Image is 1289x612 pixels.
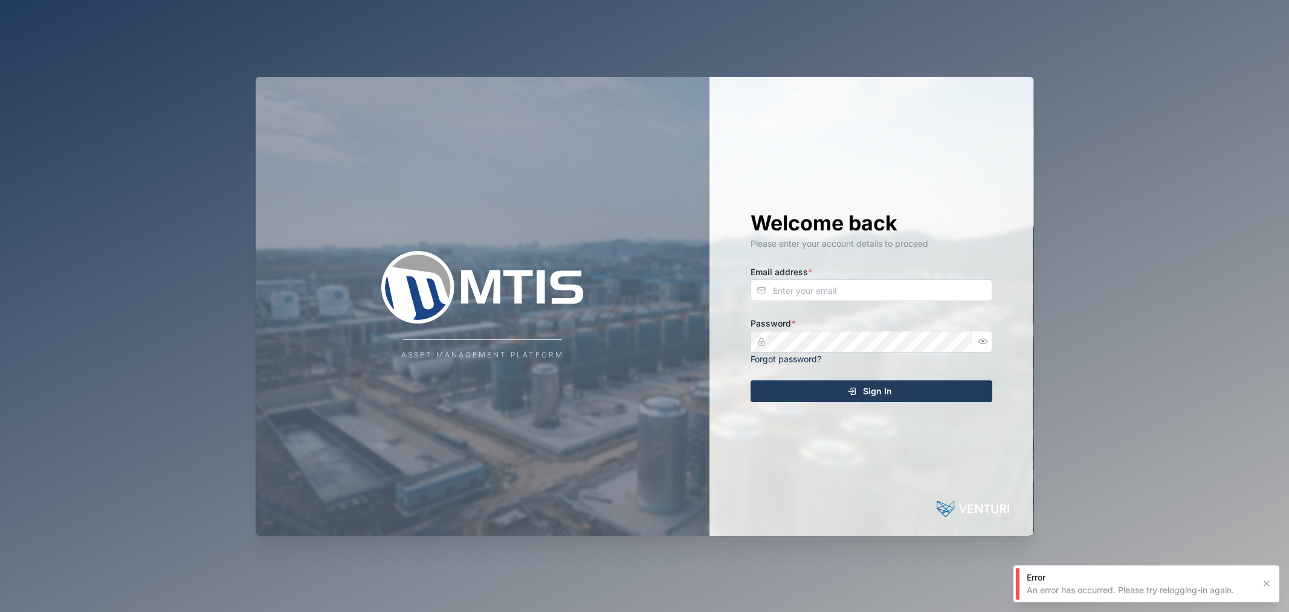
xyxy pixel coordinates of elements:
label: Password [751,317,795,330]
div: Please enter your account details to proceed [751,237,992,250]
button: Sign In [751,380,992,402]
input: Enter your email [751,279,992,301]
a: Forgot password? [751,354,821,364]
div: Error [1027,571,1254,584]
div: An error has occurred. Please try relogging-in again. [1027,584,1254,596]
img: Powered by: Venturi [937,497,1009,521]
img: Company Logo [361,251,603,324]
h1: Welcome back [751,210,992,236]
span: Sign In [863,381,892,402]
label: Email address [751,265,812,279]
div: Asset Management Platform [401,350,564,361]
